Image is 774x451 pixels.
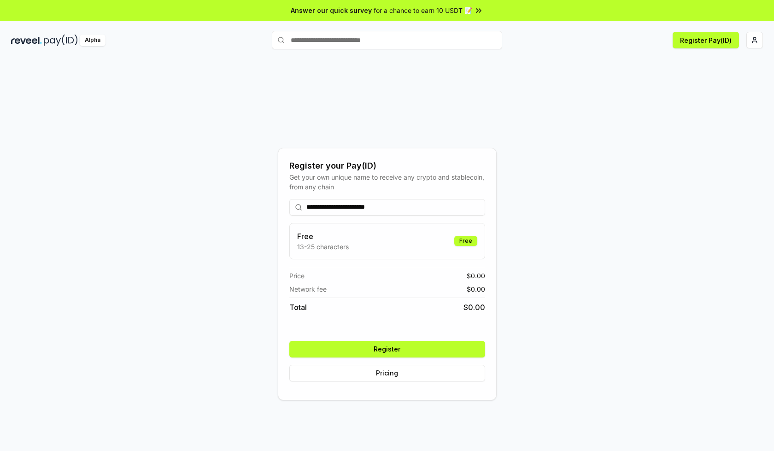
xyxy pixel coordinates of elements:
span: $ 0.00 [467,271,485,281]
span: $ 0.00 [463,302,485,313]
button: Register Pay(ID) [673,32,739,48]
span: Total [289,302,307,313]
button: Register [289,341,485,357]
span: for a chance to earn 10 USDT 📝 [374,6,472,15]
div: Register your Pay(ID) [289,159,485,172]
h3: Free [297,231,349,242]
img: reveel_dark [11,35,42,46]
span: Price [289,271,305,281]
p: 13-25 characters [297,242,349,252]
span: $ 0.00 [467,284,485,294]
span: Network fee [289,284,327,294]
img: pay_id [44,35,78,46]
span: Answer our quick survey [291,6,372,15]
button: Pricing [289,365,485,381]
div: Alpha [80,35,106,46]
div: Get your own unique name to receive any crypto and stablecoin, from any chain [289,172,485,192]
div: Free [454,236,477,246]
